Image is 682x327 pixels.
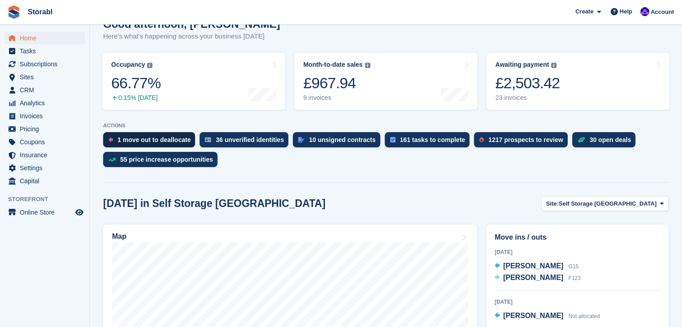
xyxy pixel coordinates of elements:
span: Capital [20,175,74,187]
a: menu [4,97,85,109]
a: Awaiting payment £2,503.42 23 invoices [487,53,669,110]
img: prospect-51fa495bee0391a8d652442698ab0144808aea92771e9ea1ae160a38d050c398.svg [479,137,484,142]
div: 30 open deals [590,136,631,143]
a: Storabl [24,4,56,19]
span: Analytics [20,97,74,109]
span: Subscriptions [20,58,74,70]
h2: [DATE] in Self Storage [GEOGRAPHIC_DATA] [103,198,326,210]
span: F123 [569,275,581,281]
div: 36 unverified identities [216,136,284,143]
h2: Map [112,232,126,241]
span: Tasks [20,45,74,57]
a: 10 unsigned contracts [293,132,385,152]
a: [PERSON_NAME] F123 [495,272,581,284]
div: 55 price increase opportunities [120,156,213,163]
span: Invoices [20,110,74,122]
a: menu [4,175,85,187]
span: Settings [20,162,74,174]
button: Site: Self Storage [GEOGRAPHIC_DATA] [541,196,669,211]
img: task-75834270c22a3079a89374b754ae025e5fb1db73e45f91037f5363f120a921f8.svg [390,137,395,142]
div: [DATE] [495,248,660,256]
a: 161 tasks to complete [385,132,474,152]
div: 0.15% [DATE] [111,94,161,102]
a: 55 price increase opportunities [103,152,222,172]
img: icon-info-grey-7440780725fd019a000dd9b08b2336e03edf1995a4989e88bcd33f0948082b44.svg [147,63,152,68]
div: 1 move out to deallocate [117,136,191,143]
span: Create [575,7,593,16]
span: Self Storage [GEOGRAPHIC_DATA] [559,199,656,208]
a: 30 open deals [572,132,640,152]
a: [PERSON_NAME] G15 [495,261,578,272]
span: Pricing [20,123,74,135]
span: Coupons [20,136,74,148]
img: contract_signature_icon-13c848040528278c33f63329250d36e43548de30e8caae1d1a13099fd9432cc5.svg [298,137,304,142]
span: Site: [546,199,559,208]
span: [PERSON_NAME] [503,312,563,319]
div: 66.77% [111,74,161,92]
a: menu [4,110,85,122]
span: Sites [20,71,74,83]
div: 10 unsigned contracts [309,136,376,143]
a: 36 unverified identities [200,132,293,152]
div: [DATE] [495,298,660,306]
span: Online Store [20,206,74,219]
span: Not allocated [569,313,600,319]
span: Insurance [20,149,74,161]
span: [PERSON_NAME] [503,262,563,270]
a: menu [4,149,85,161]
div: Awaiting payment [495,61,549,69]
a: menu [4,32,85,44]
div: 161 tasks to complete [400,136,465,143]
div: £2,503.42 [495,74,560,92]
div: 23 invoices [495,94,560,102]
a: menu [4,136,85,148]
a: Month-to-date sales £967.94 9 invoices [294,53,477,110]
span: Help [620,7,632,16]
p: ACTIONS [103,123,669,129]
img: verify_identity-adf6edd0f0f0b5bbfe63781bf79b02c33cf7c696d77639b501bdc392416b5a36.svg [205,137,211,142]
a: 1 move out to deallocate [103,132,200,152]
h2: Move ins / outs [495,232,660,243]
a: 1217 prospects to review [474,132,572,152]
img: stora-icon-8386f47178a22dfd0bd8f6a31ec36ba5ce8667c1dd55bd0f319d3a0aa187defe.svg [7,5,21,19]
span: Storefront [8,195,89,204]
div: Occupancy [111,61,145,69]
a: menu [4,123,85,135]
span: Account [651,8,674,17]
img: move_outs_to_deallocate_icon-f764333ba52eb49d3ac5e1228854f67142a1ed5810a6f6cc68b1a99e826820c5.svg [109,137,113,142]
a: Preview store [74,207,85,218]
img: price_increase_opportunities-93ffe204e8149a01c8c9dc8f82e8f89637d9d84a8eef4429ea346261dce0b2c0.svg [109,158,116,162]
div: 1217 prospects to review [488,136,563,143]
a: menu [4,206,85,219]
div: 9 invoices [303,94,370,102]
a: menu [4,58,85,70]
img: deal-1b604bf984904fb50ccaf53a9ad4b4a5d6e5aea283cecdc64d6e3604feb123c2.svg [578,137,585,143]
a: menu [4,71,85,83]
img: Bailey Hunt [640,7,649,16]
p: Here's what's happening across your business [DATE] [103,31,280,42]
span: [PERSON_NAME] [503,274,563,281]
a: menu [4,162,85,174]
a: menu [4,84,85,96]
span: G15 [569,263,579,270]
span: Home [20,32,74,44]
div: £967.94 [303,74,370,92]
img: icon-info-grey-7440780725fd019a000dd9b08b2336e03edf1995a4989e88bcd33f0948082b44.svg [551,63,556,68]
div: Month-to-date sales [303,61,362,69]
a: Occupancy 66.77% 0.15% [DATE] [102,53,285,110]
a: [PERSON_NAME] Not allocated [495,310,600,322]
a: menu [4,45,85,57]
span: CRM [20,84,74,96]
img: icon-info-grey-7440780725fd019a000dd9b08b2336e03edf1995a4989e88bcd33f0948082b44.svg [365,63,370,68]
